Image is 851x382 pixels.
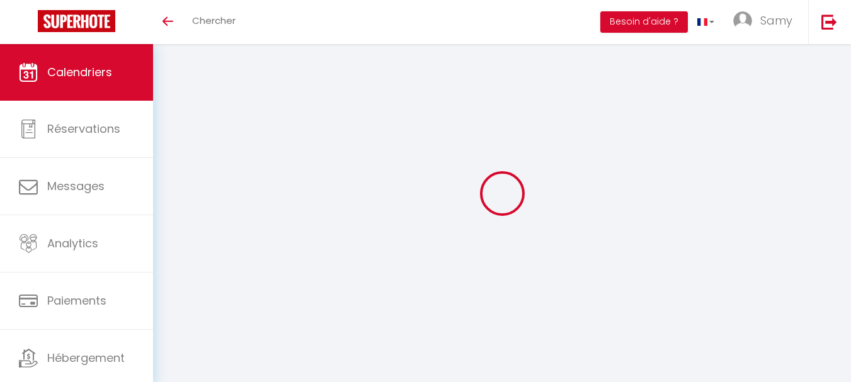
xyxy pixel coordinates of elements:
[821,14,837,30] img: logout
[47,350,125,366] span: Hébergement
[47,64,112,80] span: Calendriers
[600,11,688,33] button: Besoin d'aide ?
[47,121,120,137] span: Réservations
[47,178,105,194] span: Messages
[760,13,792,28] span: Samy
[47,235,98,251] span: Analytics
[733,11,752,30] img: ...
[47,293,106,308] span: Paiements
[192,14,236,27] span: Chercher
[38,10,115,32] img: Super Booking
